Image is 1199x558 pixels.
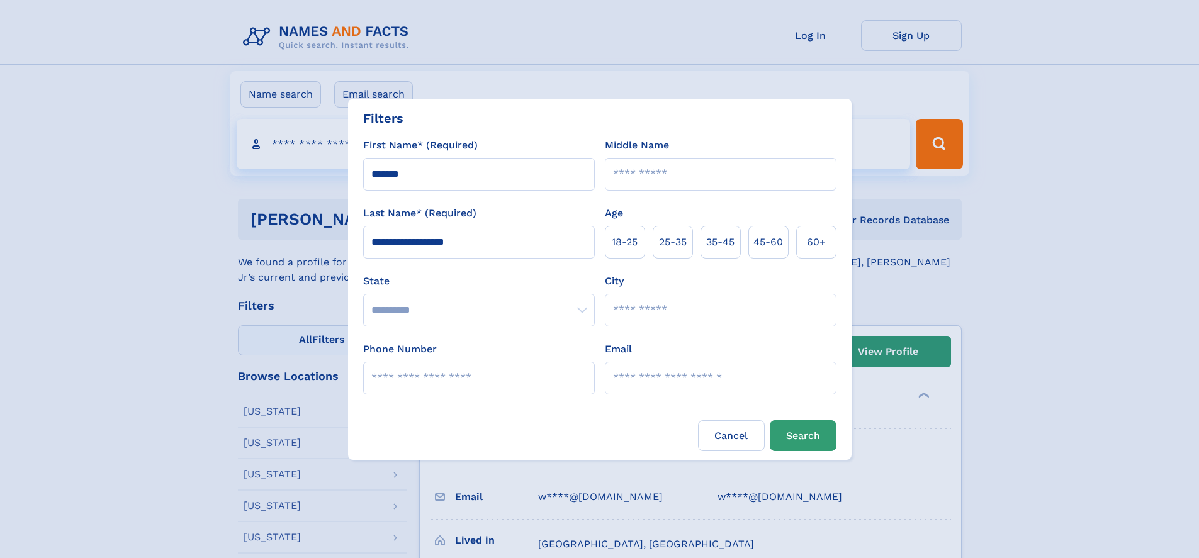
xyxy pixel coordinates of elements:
[363,206,476,221] label: Last Name* (Required)
[706,235,735,250] span: 35‑45
[363,274,595,289] label: State
[659,235,687,250] span: 25‑35
[363,342,437,357] label: Phone Number
[363,109,403,128] div: Filters
[605,274,624,289] label: City
[770,420,836,451] button: Search
[807,235,826,250] span: 60+
[605,138,669,153] label: Middle Name
[753,235,783,250] span: 45‑60
[698,420,765,451] label: Cancel
[363,138,478,153] label: First Name* (Required)
[605,342,632,357] label: Email
[612,235,638,250] span: 18‑25
[605,206,623,221] label: Age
